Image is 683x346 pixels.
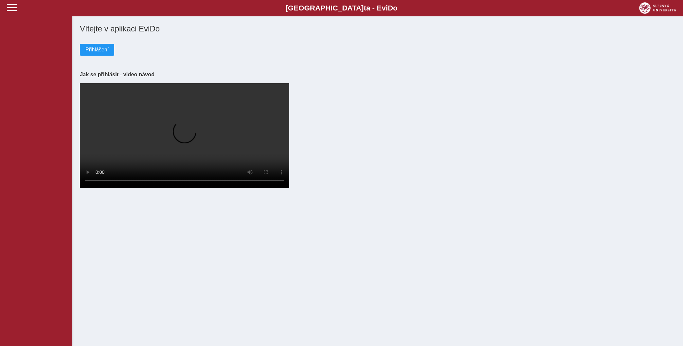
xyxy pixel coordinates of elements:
[85,47,109,53] span: Přihlášení
[639,2,676,14] img: logo_web_su.png
[80,24,675,33] h1: Vítejte v aplikaci EviDo
[20,4,663,12] b: [GEOGRAPHIC_DATA] a - Evi
[80,71,675,78] h3: Jak se přihlásit - video návod
[80,83,289,188] video: Your browser does not support the video tag.
[393,4,398,12] span: o
[80,44,114,56] button: Přihlášení
[364,4,366,12] span: t
[388,4,393,12] span: D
